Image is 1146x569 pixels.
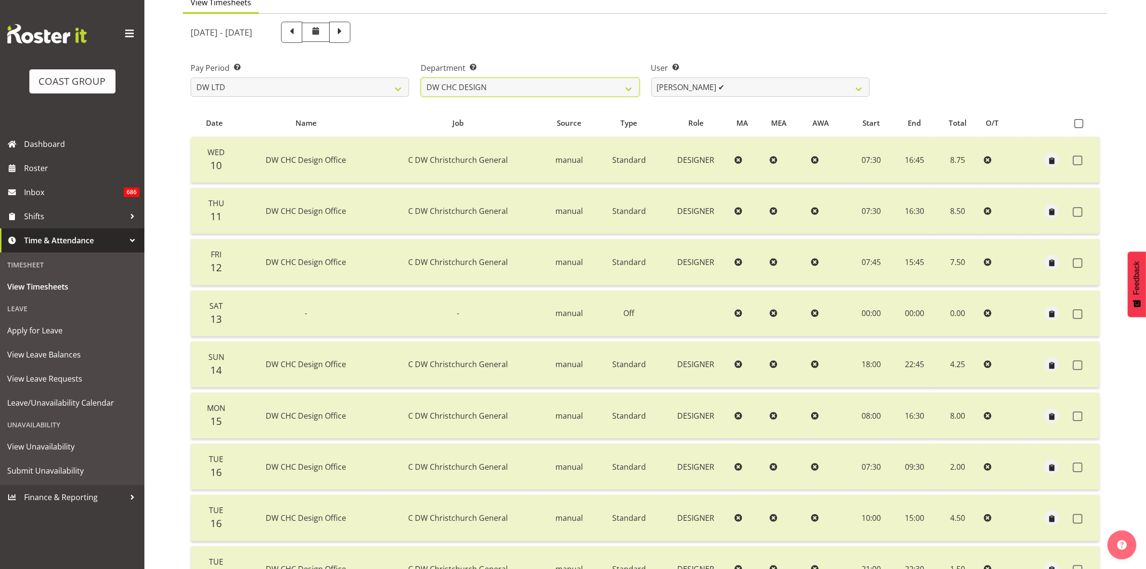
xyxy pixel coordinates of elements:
td: 22:45 [893,342,935,388]
span: Feedback [1133,261,1141,295]
span: MA [736,118,748,129]
span: DW CHC Design Office [266,206,346,216]
a: View Unavailability [2,435,142,459]
span: C DW Christchurch General [408,206,508,216]
span: Mon [207,403,225,413]
span: C DW Christchurch General [408,359,508,370]
span: C DW Christchurch General [408,513,508,523]
span: Sat [209,301,223,311]
a: View Timesheets [2,275,142,299]
span: 10 [210,159,222,172]
span: DESIGNER [678,513,715,523]
span: Tue [209,454,223,464]
span: manual [555,206,583,216]
td: 07:30 [850,137,893,183]
a: Apply for Leave [2,318,142,343]
span: manual [555,308,583,318]
td: 15:45 [893,239,935,285]
td: 09:30 [893,444,935,490]
span: 16 [210,516,222,530]
span: Thu [208,198,224,209]
span: Start [863,118,880,129]
div: Timesheet [2,255,142,275]
span: 11 [210,210,222,223]
span: C DW Christchurch General [408,257,508,267]
td: 07:45 [850,239,893,285]
span: Time & Attendance [24,233,125,248]
span: Role [688,118,704,129]
a: Leave/Unavailability Calendar [2,391,142,415]
td: Standard [597,444,661,490]
span: Total [949,118,966,129]
span: C DW Christchurch General [408,462,508,472]
td: 07:30 [850,444,893,490]
td: 07:30 [850,188,893,234]
td: 00:00 [850,291,893,337]
span: DW CHC Design Office [266,462,346,472]
td: 16:45 [893,137,935,183]
td: 8.50 [935,188,980,234]
td: 4.50 [935,495,980,541]
a: Submit Unavailability [2,459,142,483]
div: Unavailability [2,415,142,435]
td: 4.25 [935,342,980,388]
td: Standard [597,495,661,541]
span: Dashboard [24,137,140,151]
td: 16:30 [893,393,935,439]
span: View Timesheets [7,279,137,294]
span: MEA [772,118,787,129]
span: Tue [209,505,223,516]
label: Department [421,62,639,74]
span: Name [296,118,317,129]
span: - [305,308,307,318]
span: 13 [210,312,222,326]
span: C DW Christchurch General [408,155,508,165]
span: DESIGNER [678,359,715,370]
span: Source [557,118,581,129]
td: 2.00 [935,444,980,490]
span: manual [555,513,583,523]
span: 14 [210,363,222,377]
span: DW CHC Design Office [266,257,346,267]
span: Date [206,118,223,129]
td: Standard [597,393,661,439]
span: AWA [812,118,829,129]
span: manual [555,462,583,472]
div: Leave [2,299,142,318]
td: 15:00 [893,495,935,541]
span: manual [555,410,583,421]
span: - [457,308,459,318]
td: Standard [597,188,661,234]
span: Submit Unavailability [7,463,137,478]
span: Sun [208,352,224,362]
span: DW CHC Design Office [266,359,346,370]
td: Standard [597,342,661,388]
span: DW CHC Design Office [266,410,346,421]
label: User [651,62,870,74]
span: Wed [207,147,225,158]
span: Roster [24,161,140,175]
span: End [908,118,921,129]
td: Standard [597,239,661,285]
span: DESIGNER [678,155,715,165]
td: 10:00 [850,495,893,541]
span: Shifts [24,209,125,224]
h5: [DATE] - [DATE] [191,27,252,38]
span: Leave/Unavailability Calendar [7,396,137,410]
button: Feedback - Show survey [1128,251,1146,317]
td: 0.00 [935,291,980,337]
span: manual [555,257,583,267]
img: Rosterit website logo [7,24,87,43]
td: Off [597,291,661,337]
label: Pay Period [191,62,409,74]
span: manual [555,155,583,165]
span: Fri [211,249,221,260]
a: View Leave Balances [2,343,142,367]
a: View Leave Requests [2,367,142,391]
span: DESIGNER [678,410,715,421]
span: Job [452,118,464,129]
td: 18:00 [850,342,893,388]
td: Standard [597,137,661,183]
span: DW CHC Design Office [266,513,346,523]
td: 8.00 [935,393,980,439]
